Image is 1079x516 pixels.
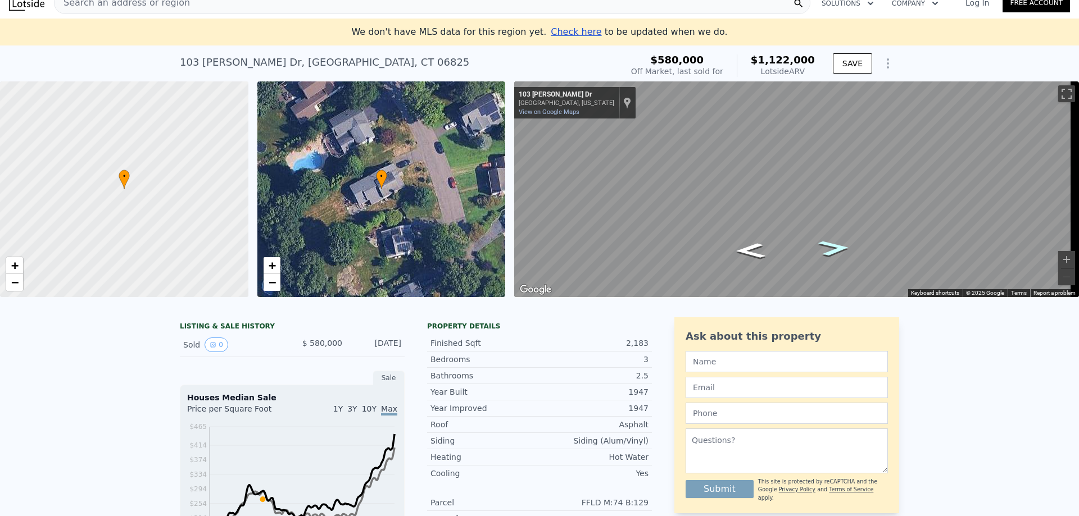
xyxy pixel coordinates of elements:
[686,480,754,498] button: Submit
[381,404,397,415] span: Max
[517,282,554,297] img: Google
[514,81,1079,297] div: Street View
[631,66,723,77] div: Off Market, last sold for
[180,322,405,333] div: LISTING & SALE HISTORY
[264,274,280,291] a: Zoom out
[539,497,649,508] div: FFLD M:74 B:129
[119,170,130,189] div: •
[430,419,539,430] div: Roof
[430,497,539,508] div: Parcel
[1058,268,1075,285] button: Zoom out
[264,257,280,274] a: Zoom in
[11,258,19,272] span: +
[189,485,207,493] tspan: $294
[6,274,23,291] a: Zoom out
[1058,251,1075,268] button: Zoom in
[1011,290,1027,296] a: Terms (opens in new tab)
[651,54,704,66] span: $580,000
[11,275,19,289] span: −
[183,337,283,352] div: Sold
[539,354,649,365] div: 3
[430,337,539,349] div: Finished Sqft
[1058,85,1075,102] button: Toggle fullscreen view
[427,322,652,331] div: Property details
[430,370,539,381] div: Bathrooms
[539,468,649,479] div: Yes
[302,339,342,348] span: $ 580,000
[187,392,397,403] div: Houses Median Sale
[686,403,888,424] input: Phone
[751,66,815,77] div: Lotside ARV
[376,171,387,181] span: •
[514,81,1079,297] div: Map
[430,386,539,398] div: Year Built
[623,97,631,109] a: Show location on map
[551,26,601,37] span: Check here
[430,403,539,414] div: Year Improved
[829,486,873,492] a: Terms of Service
[779,486,815,492] a: Privacy Policy
[539,370,649,381] div: 2.5
[187,403,292,421] div: Price per Square Foot
[6,257,23,274] a: Zoom in
[189,423,207,431] tspan: $465
[189,441,207,449] tspan: $414
[551,25,727,39] div: to be updated when we do.
[686,377,888,398] input: Email
[723,240,778,262] path: Go South, Palamar Dr
[430,354,539,365] div: Bedrooms
[430,451,539,463] div: Heating
[189,500,207,508] tspan: $254
[362,404,377,413] span: 10Y
[911,289,959,297] button: Keyboard shortcuts
[1033,290,1076,296] a: Report a problem
[430,435,539,446] div: Siding
[189,471,207,478] tspan: $334
[333,404,343,413] span: 1Y
[351,337,401,352] div: [DATE]
[833,53,872,74] button: SAVE
[966,290,1004,296] span: © 2025 Google
[539,435,649,446] div: Siding (Alum/Vinyl)
[686,328,888,344] div: Ask about this property
[519,99,614,107] div: [GEOGRAPHIC_DATA], [US_STATE]
[180,54,469,70] div: 103 [PERSON_NAME] Dr , [GEOGRAPHIC_DATA] , CT 06825
[686,351,888,372] input: Name
[805,236,864,259] path: Go Northwest, Palamar Dr
[877,52,899,75] button: Show Options
[539,337,649,349] div: 2,183
[519,90,614,99] div: 103 [PERSON_NAME] Dr
[347,404,357,413] span: 3Y
[189,456,207,464] tspan: $374
[539,419,649,430] div: Asphalt
[119,171,130,181] span: •
[539,451,649,463] div: Hot Water
[519,108,579,116] a: View on Google Maps
[751,54,815,66] span: $1,122,000
[517,282,554,297] a: Open this area in Google Maps (opens a new window)
[373,371,405,385] div: Sale
[205,337,228,352] button: View historical data
[758,478,888,502] div: This site is protected by reCAPTCHA and the Google and apply.
[539,403,649,414] div: 1947
[268,258,275,272] span: +
[376,170,387,189] div: •
[268,275,275,289] span: −
[351,25,727,39] div: We don't have MLS data for this region yet.
[539,386,649,398] div: 1947
[430,468,539,479] div: Cooling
